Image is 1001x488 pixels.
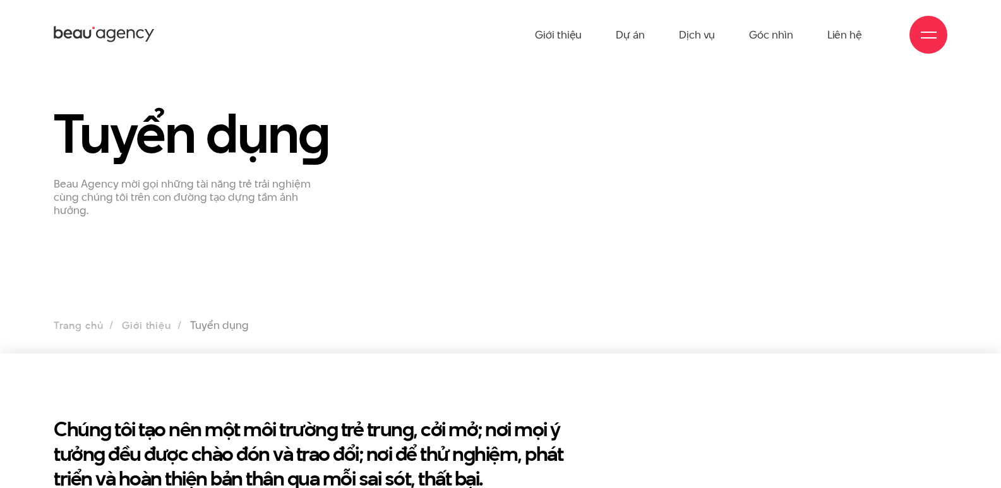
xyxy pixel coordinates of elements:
en: g [298,95,330,171]
h1: Tuyển dụn [54,104,491,162]
a: Trang chủ [54,318,103,333]
p: Beau Agency mời gọi những tài năng trẻ trải nghiệm cùng chúng tôi trên con đường tạo dựng tầm ảnh... [54,177,319,217]
a: Giới thiệu [122,318,171,333]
